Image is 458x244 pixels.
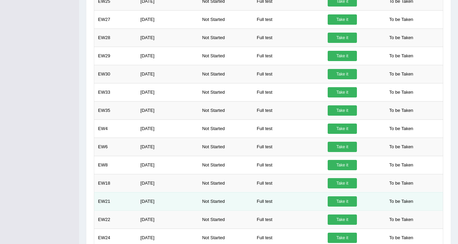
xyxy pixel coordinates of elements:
[137,174,198,192] td: [DATE]
[137,65,198,83] td: [DATE]
[386,214,417,225] span: To be Taken
[198,119,253,138] td: Not Started
[328,87,357,97] a: Take it
[328,14,357,25] a: Take it
[328,142,357,152] a: Take it
[198,101,253,119] td: Not Started
[198,65,253,83] td: Not Started
[253,83,324,101] td: Full test
[198,28,253,47] td: Not Started
[137,210,198,229] td: [DATE]
[328,178,357,188] a: Take it
[328,105,357,116] a: Take it
[386,87,417,97] span: To be Taken
[94,65,137,83] td: EW30
[94,119,137,138] td: EW4
[198,210,253,229] td: Not Started
[198,83,253,101] td: Not Started
[328,124,357,134] a: Take it
[328,160,357,170] a: Take it
[137,156,198,174] td: [DATE]
[253,138,324,156] td: Full test
[137,119,198,138] td: [DATE]
[253,192,324,210] td: Full test
[386,124,417,134] span: To be Taken
[328,33,357,43] a: Take it
[94,138,137,156] td: EW6
[386,14,417,25] span: To be Taken
[328,51,357,61] a: Take it
[253,101,324,119] td: Full test
[198,156,253,174] td: Not Started
[137,83,198,101] td: [DATE]
[137,101,198,119] td: [DATE]
[94,192,137,210] td: EW21
[328,233,357,243] a: Take it
[386,233,417,243] span: To be Taken
[137,10,198,28] td: [DATE]
[94,174,137,192] td: EW18
[94,156,137,174] td: EW8
[198,10,253,28] td: Not Started
[253,28,324,47] td: Full test
[198,138,253,156] td: Not Started
[94,28,137,47] td: EW28
[137,47,198,65] td: [DATE]
[137,138,198,156] td: [DATE]
[386,69,417,79] span: To be Taken
[137,28,198,47] td: [DATE]
[328,196,357,207] a: Take it
[328,69,357,79] a: Take it
[94,210,137,229] td: EW22
[386,196,417,207] span: To be Taken
[253,119,324,138] td: Full test
[94,83,137,101] td: EW33
[386,33,417,43] span: To be Taken
[94,10,137,28] td: EW27
[198,192,253,210] td: Not Started
[386,160,417,170] span: To be Taken
[253,65,324,83] td: Full test
[386,105,417,116] span: To be Taken
[328,214,357,225] a: Take it
[386,51,417,61] span: To be Taken
[198,47,253,65] td: Not Started
[253,210,324,229] td: Full test
[386,142,417,152] span: To be Taken
[137,192,198,210] td: [DATE]
[253,156,324,174] td: Full test
[253,174,324,192] td: Full test
[198,174,253,192] td: Not Started
[94,101,137,119] td: EW35
[386,178,417,188] span: To be Taken
[253,47,324,65] td: Full test
[94,47,137,65] td: EW29
[253,10,324,28] td: Full test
